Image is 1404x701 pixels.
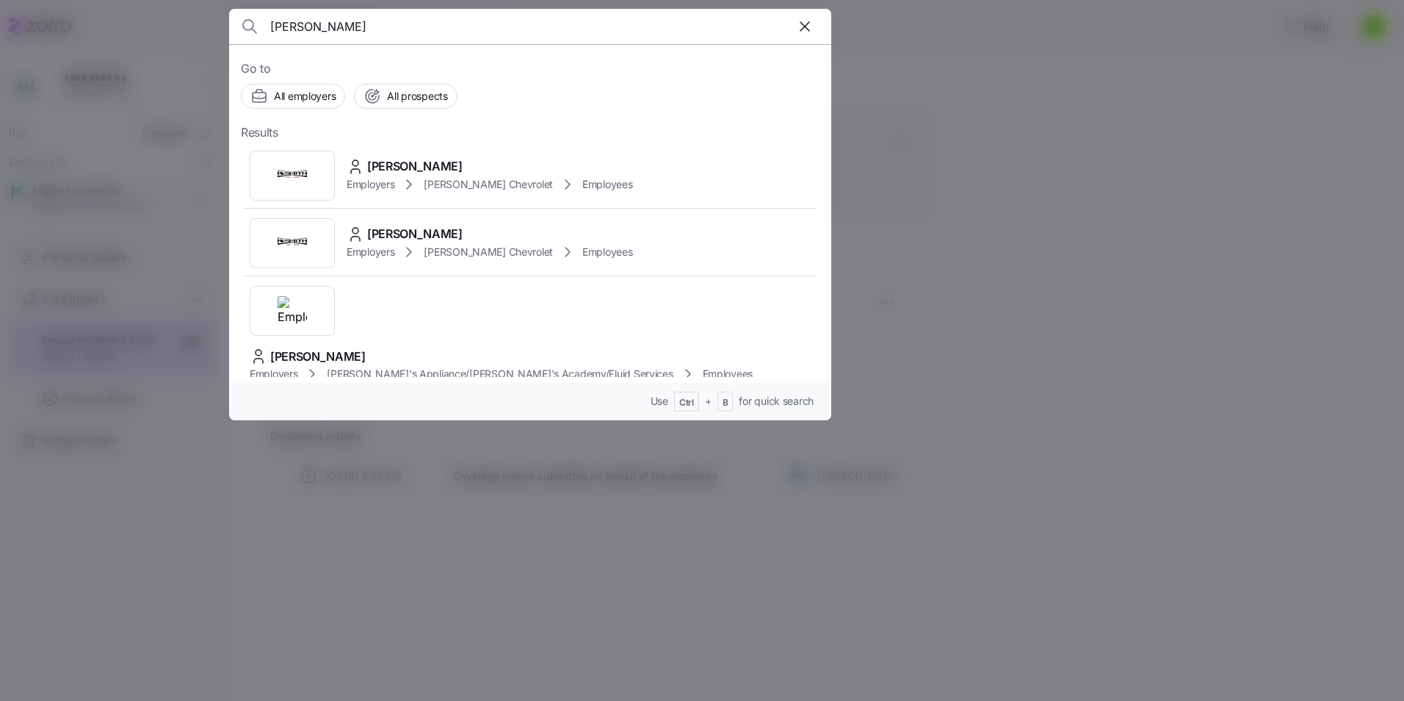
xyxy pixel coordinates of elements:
[347,245,394,259] span: Employers
[367,157,463,176] span: [PERSON_NAME]
[241,84,345,109] button: All employers
[367,225,463,243] span: [PERSON_NAME]
[241,60,819,78] span: Go to
[424,177,553,192] span: [PERSON_NAME] Chevrolet
[241,123,278,142] span: Results
[387,89,447,104] span: All prospects
[327,367,673,381] span: [PERSON_NAME]'s Appliance/[PERSON_NAME]'s Academy/Fluid Services
[347,177,394,192] span: Employers
[278,296,307,326] img: Employer logo
[424,245,553,259] span: [PERSON_NAME] Chevrolet
[723,397,728,409] span: B
[250,367,297,381] span: Employers
[705,394,712,409] span: +
[679,397,694,409] span: Ctrl
[739,394,814,409] span: for quick search
[278,161,307,190] img: Employer logo
[354,84,457,109] button: All prospects
[278,229,307,258] img: Employer logo
[651,394,668,409] span: Use
[582,245,632,259] span: Employees
[703,367,753,381] span: Employees
[270,348,366,366] span: [PERSON_NAME]
[274,89,336,104] span: All employers
[582,177,632,192] span: Employees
